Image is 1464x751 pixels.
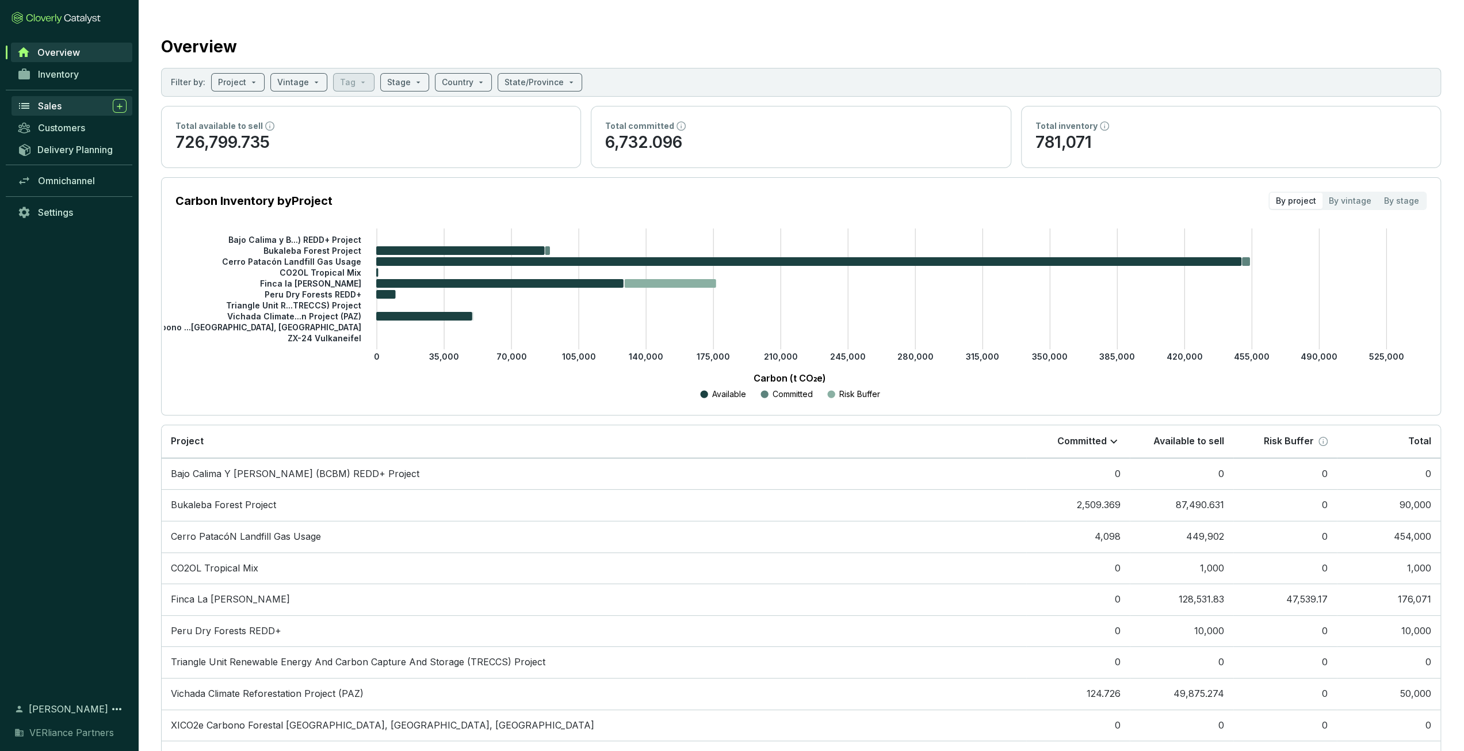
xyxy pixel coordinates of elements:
[1233,615,1337,647] td: 0
[1130,521,1233,552] td: 449,902
[12,171,132,190] a: Omnichannel
[1130,552,1233,584] td: 1,000
[1234,352,1270,361] tspan: 455,000
[1026,710,1130,741] td: 0
[162,521,1026,552] td: Cerro PatacóN Landfill Gas Usage
[429,352,459,361] tspan: 35,000
[1130,615,1233,647] td: 10,000
[1130,425,1233,458] th: Available to sell
[162,646,1026,678] td: Triangle Unit Renewable Energy And Carbon Capture And Storage (TRECCS) Project
[764,352,798,361] tspan: 210,000
[12,140,132,159] a: Delivery Planning
[1337,458,1440,490] td: 0
[966,352,999,361] tspan: 315,000
[12,203,132,222] a: Settings
[1130,678,1233,710] td: 49,875.274
[1268,192,1427,210] div: segmented control
[605,132,996,154] p: 6,732.096
[1233,458,1337,490] td: 0
[171,77,205,88] p: Filter by:
[1233,489,1337,521] td: 0
[1322,193,1378,209] div: By vintage
[1233,584,1337,615] td: 47,539.17
[1337,710,1440,741] td: 0
[162,615,1026,647] td: Peru Dry Forests REDD+
[162,552,1026,584] td: CO2OL Tropical Mix
[12,64,132,84] a: Inventory
[496,352,527,361] tspan: 70,000
[629,352,663,361] tspan: 140,000
[1233,678,1337,710] td: 0
[1337,646,1440,678] td: 0
[712,388,746,400] p: Available
[175,193,332,209] p: Carbon Inventory by Project
[1026,521,1130,552] td: 4,098
[162,489,1026,521] td: Bukaleba Forest Project
[1167,352,1203,361] tspan: 420,000
[1233,710,1337,741] td: 0
[1026,489,1130,521] td: 2,509.369
[374,352,380,361] tspan: 0
[162,710,1026,741] td: XICO2e Carbono Forestal Ejido Pueblo Nuevo, Durango, MéXico
[1337,615,1440,647] td: 10,000
[605,120,674,132] p: Total committed
[29,726,114,739] span: VERliance Partners
[193,371,1386,385] p: Carbon (t CO₂e)
[562,352,596,361] tspan: 105,000
[11,43,132,62] a: Overview
[38,175,95,186] span: Omnichannel
[1026,552,1130,584] td: 0
[1026,615,1130,647] td: 0
[1337,678,1440,710] td: 50,000
[161,35,237,59] h2: Overview
[1337,425,1440,458] th: Total
[1057,435,1107,448] p: Committed
[263,245,361,255] tspan: Bukaleba Forest Project
[162,678,1026,710] td: Vichada Climate Reforestation Project (PAZ)
[1270,193,1322,209] div: By project
[38,68,79,80] span: Inventory
[175,132,567,154] p: 726,799.735
[830,352,866,361] tspan: 245,000
[38,122,85,134] span: Customers
[1026,458,1130,490] td: 0
[1233,552,1337,584] td: 0
[260,278,361,288] tspan: Finca la [PERSON_NAME]
[29,702,108,716] span: [PERSON_NAME]
[37,144,113,155] span: Delivery Planning
[38,100,62,112] span: Sales
[37,47,80,58] span: Overview
[227,311,361,321] tspan: Vichada Climate...n Project (PAZ)
[1032,352,1068,361] tspan: 350,000
[1233,646,1337,678] td: 0
[113,322,361,331] tspan: XICO2e Carbono ...[GEOGRAPHIC_DATA], [GEOGRAPHIC_DATA]
[1369,352,1404,361] tspan: 525,000
[12,118,132,138] a: Customers
[1378,193,1425,209] div: By stage
[340,77,356,88] p: Tag
[1099,352,1135,361] tspan: 385,000
[1337,521,1440,552] td: 454,000
[175,120,263,132] p: Total available to sell
[1026,584,1130,615] td: 0
[839,388,880,400] p: Risk Buffer
[1301,352,1337,361] tspan: 490,000
[162,458,1026,490] td: Bajo Calima Y BahíA MáLaga (BCBM) REDD+ Project
[162,425,1026,458] th: Project
[38,207,73,218] span: Settings
[1130,646,1233,678] td: 0
[222,256,361,266] tspan: Cerro Patacón Landfill Gas Usage
[1026,646,1130,678] td: 0
[226,300,361,310] tspan: Triangle Unit R...TRECCS) Project
[773,388,813,400] p: Committed
[1264,435,1314,448] p: Risk Buffer
[1026,678,1130,710] td: 124.726
[1130,489,1233,521] td: 87,490.631
[1233,521,1337,552] td: 0
[12,96,132,116] a: Sales
[1130,710,1233,741] td: 0
[697,352,730,361] tspan: 175,000
[265,289,361,299] tspan: Peru Dry Forests REDD+
[1035,120,1098,132] p: Total inventory
[1035,132,1427,154] p: 781,071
